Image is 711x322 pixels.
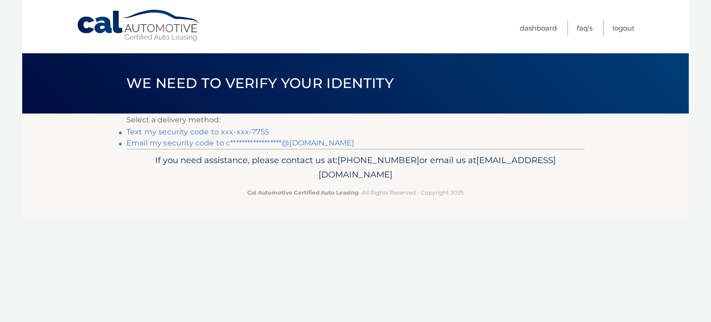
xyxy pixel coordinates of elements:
a: Logout [612,20,635,36]
span: We need to verify your identity [126,75,393,92]
p: - All Rights Reserved - Copyright 2025 [132,188,579,197]
a: Cal Automotive [76,9,201,42]
p: If you need assistance, please contact us at: or email us at [132,153,579,183]
span: [PHONE_NUMBER] [337,155,419,165]
p: Select a delivery method: [126,114,585,126]
strong: Cal Automotive Certified Auto Leasing [247,189,358,196]
a: Text my security code to xxx-xxx-7755 [126,127,269,136]
a: Dashboard [520,20,557,36]
a: FAQ's [577,20,592,36]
